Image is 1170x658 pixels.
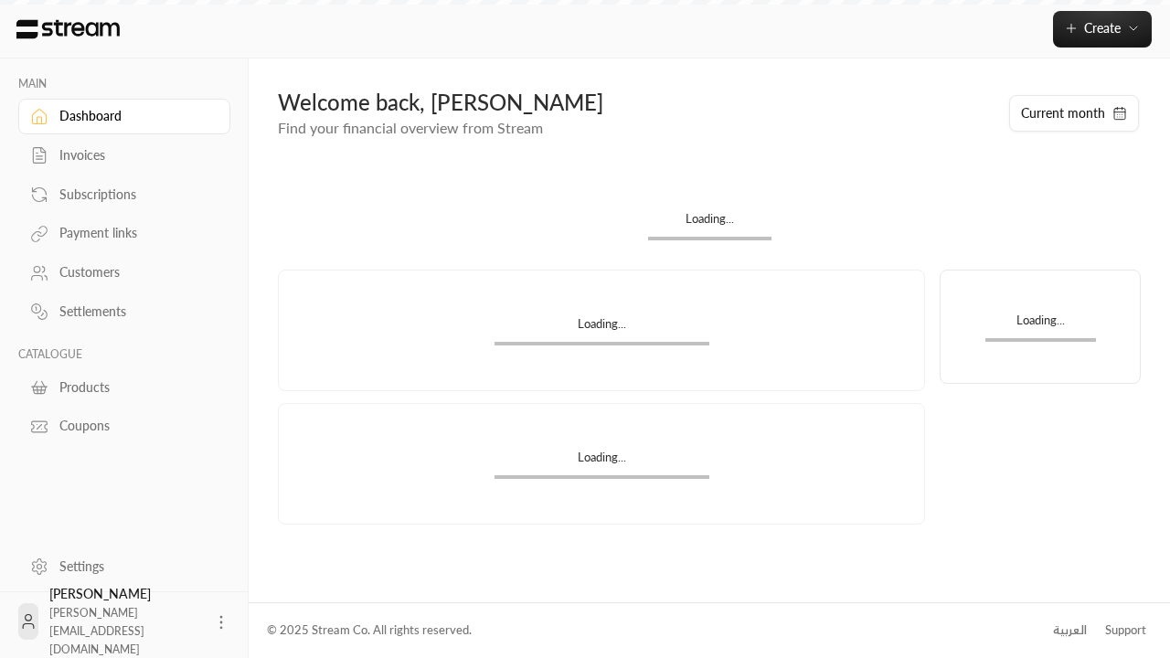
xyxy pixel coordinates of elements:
a: Customers [18,255,230,291]
a: Dashboard [18,99,230,134]
button: Create [1053,11,1152,48]
a: Coupons [18,409,230,444]
div: Subscriptions [59,186,207,204]
div: Welcome back, [PERSON_NAME] [278,88,990,117]
a: Support [1099,614,1152,647]
div: Dashboard [59,107,207,125]
p: MAIN [18,77,230,91]
div: Payment links [59,224,207,242]
a: Products [18,369,230,405]
a: Payment links [18,216,230,251]
div: Customers [59,263,207,281]
div: Loading... [495,315,709,342]
div: Settlements [59,302,207,321]
a: Invoices [18,138,230,174]
div: Products [59,378,207,397]
a: Settings [18,548,230,584]
button: Current month [1009,95,1139,132]
a: Settlements [18,294,230,330]
div: Invoices [59,146,207,164]
div: © 2025 Stream Co. All rights reserved. [267,621,472,640]
div: Loading... [648,210,771,237]
span: Create [1084,20,1121,36]
span: Find your financial overview from Stream [278,119,543,136]
img: Logo [15,19,122,39]
p: CATALOGUE [18,347,230,362]
div: Loading... [495,449,709,475]
div: Settings [59,557,207,576]
div: Coupons [59,417,207,435]
a: Subscriptions [18,176,230,212]
span: [PERSON_NAME][EMAIL_ADDRESS][DOMAIN_NAME] [49,606,144,656]
div: [PERSON_NAME] [49,585,201,658]
div: العربية [1053,621,1087,640]
div: Loading... [985,312,1096,338]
